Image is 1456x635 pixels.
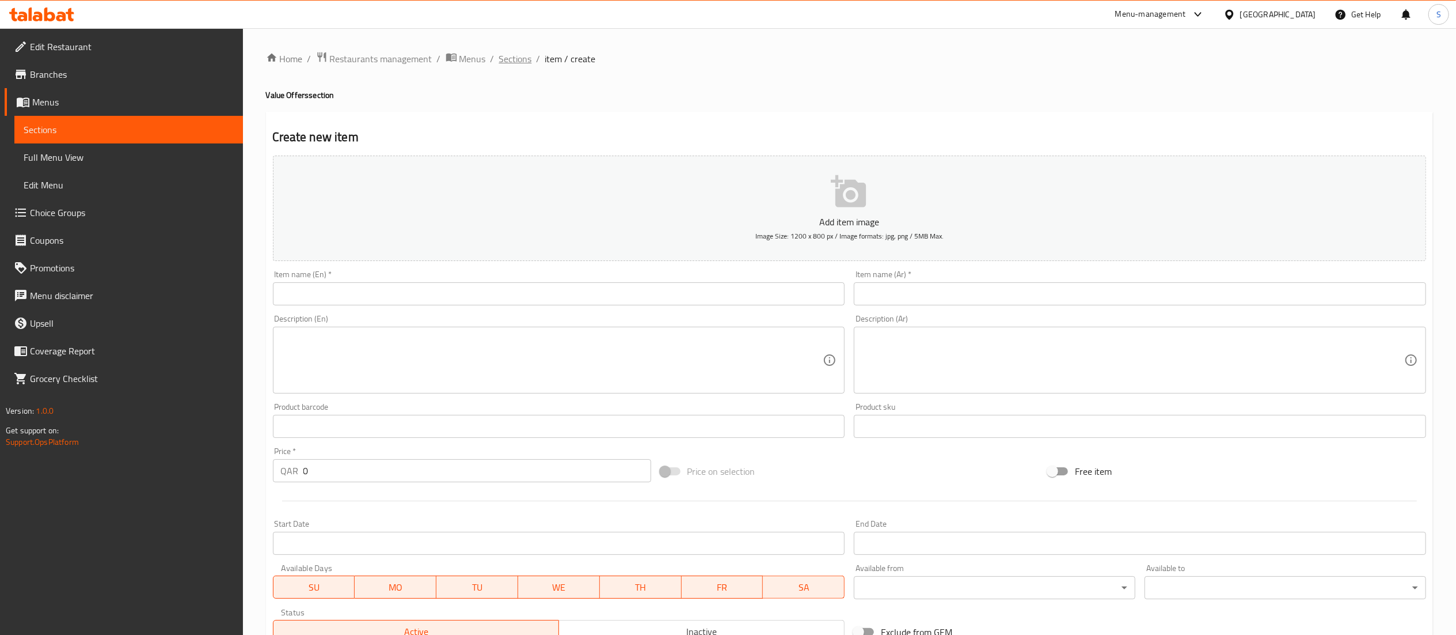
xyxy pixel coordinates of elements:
[5,33,243,61] a: Edit Restaurant
[763,576,845,599] button: SA
[303,459,651,482] input: Please enter price
[1115,7,1186,21] div: Menu-management
[600,576,682,599] button: TH
[24,178,234,192] span: Edit Menu
[30,261,234,275] span: Promotions
[266,52,303,66] a: Home
[436,576,518,599] button: TU
[273,156,1426,261] button: Add item imageImage Size: 1200 x 800 px / Image formats: jpg, png / 5MB Max.
[30,206,234,220] span: Choice Groups
[266,51,1433,66] nav: breadcrumb
[5,337,243,365] a: Coverage Report
[307,52,311,66] li: /
[459,52,486,66] span: Menus
[767,579,840,596] span: SA
[605,579,677,596] span: TH
[30,289,234,303] span: Menu disclaimer
[30,67,234,81] span: Branches
[854,576,1135,599] div: ​
[355,576,436,599] button: MO
[1075,464,1112,478] span: Free item
[30,372,234,385] span: Grocery Checklist
[273,128,1426,146] h2: Create new item
[5,88,243,116] a: Menus
[24,150,234,164] span: Full Menu View
[5,199,243,226] a: Choice Groups
[30,316,234,330] span: Upsell
[32,95,234,109] span: Menus
[281,464,299,478] p: QAR
[266,89,1433,101] h4: Value Offers section
[6,434,79,449] a: Support.OpsPlatform
[14,143,243,171] a: Full Menu View
[273,415,845,438] input: Please enter product barcode
[30,344,234,358] span: Coverage Report
[755,229,944,243] span: Image Size: 1200 x 800 px / Image formats: jpg, png / 5MB Max.
[682,576,763,599] button: FR
[491,52,495,66] li: /
[30,40,234,54] span: Edit Restaurant
[273,576,355,599] button: SU
[5,226,243,254] a: Coupons
[278,579,351,596] span: SU
[24,123,234,137] span: Sections
[291,215,1408,229] p: Add item image
[6,403,34,418] span: Version:
[437,52,441,66] li: /
[5,282,243,309] a: Menu disclaimer
[6,423,59,438] span: Get support on:
[523,579,595,596] span: WE
[36,403,54,418] span: 1.0.0
[5,365,243,392] a: Grocery Checklist
[273,282,845,305] input: Enter name En
[446,51,486,66] a: Menus
[5,309,243,337] a: Upsell
[30,233,234,247] span: Coupons
[686,579,759,596] span: FR
[687,464,755,478] span: Price on selection
[5,254,243,282] a: Promotions
[854,415,1426,438] input: Please enter product sku
[518,576,600,599] button: WE
[316,51,432,66] a: Restaurants management
[441,579,514,596] span: TU
[14,171,243,199] a: Edit Menu
[1436,8,1441,21] span: S
[14,116,243,143] a: Sections
[854,282,1426,305] input: Enter name Ar
[1145,576,1426,599] div: ​
[499,52,532,66] a: Sections
[537,52,541,66] li: /
[545,52,596,66] span: item / create
[1240,8,1316,21] div: [GEOGRAPHIC_DATA]
[5,61,243,88] a: Branches
[330,52,432,66] span: Restaurants management
[359,579,432,596] span: MO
